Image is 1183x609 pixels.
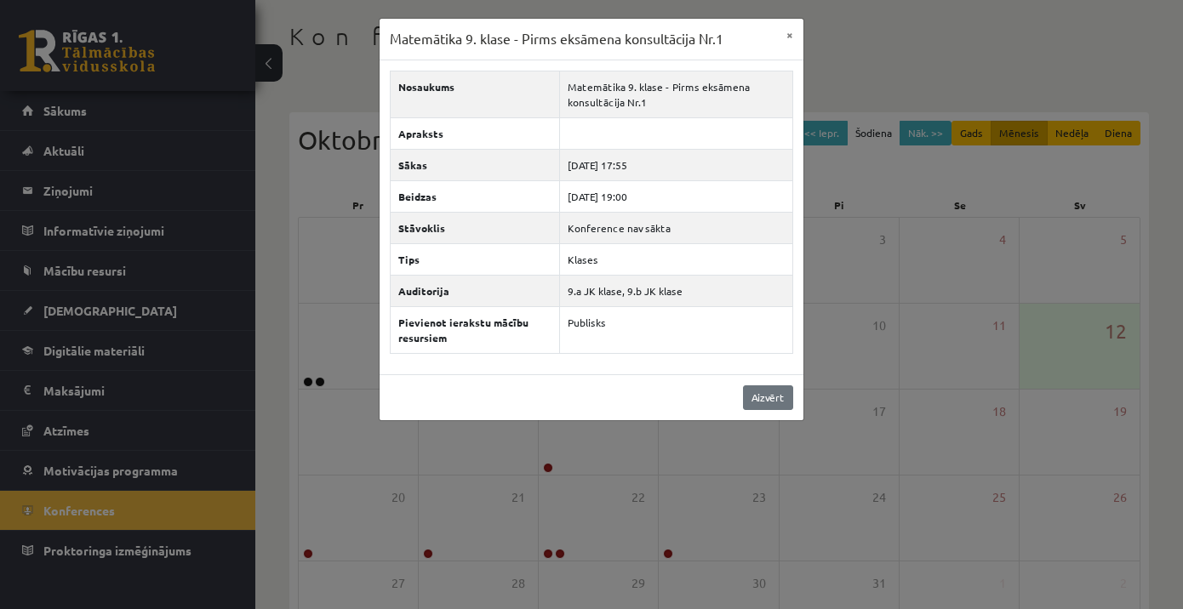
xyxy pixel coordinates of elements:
th: Tips [391,243,560,275]
td: Konference nav sākta [559,212,792,243]
a: Aizvērt [743,385,793,410]
th: Nosaukums [391,71,560,117]
td: Klases [559,243,792,275]
td: [DATE] 19:00 [559,180,792,212]
h3: Matemātika 9. klase - Pirms eksāmena konsultācija Nr.1 [390,29,723,49]
th: Pievienot ierakstu mācību resursiem [391,306,560,353]
th: Apraksts [391,117,560,149]
button: × [776,19,803,51]
th: Auditorija [391,275,560,306]
th: Sākas [391,149,560,180]
td: Publisks [559,306,792,353]
th: Beidzas [391,180,560,212]
th: Stāvoklis [391,212,560,243]
td: [DATE] 17:55 [559,149,792,180]
td: 9.a JK klase, 9.b JK klase [559,275,792,306]
td: Matemātika 9. klase - Pirms eksāmena konsultācija Nr.1 [559,71,792,117]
